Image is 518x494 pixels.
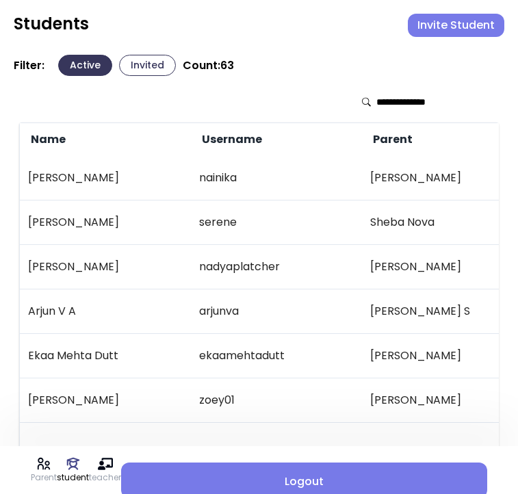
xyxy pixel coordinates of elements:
[199,131,262,148] span: Username
[20,200,191,245] td: [PERSON_NAME]
[191,334,362,378] td: ekaamehtadutt
[20,378,191,423] td: [PERSON_NAME]
[191,200,362,245] td: serene
[191,289,362,334] td: arjunva
[57,456,89,484] a: student
[191,156,362,200] td: nainika
[89,471,121,484] p: teacher
[191,378,362,423] td: zoey01
[370,131,413,148] span: Parent
[20,289,191,334] td: Arjun V A
[183,59,234,73] p: Count: 63
[89,456,121,484] a: teacher
[31,456,57,484] a: Parent
[14,14,89,34] h2: Students
[119,55,176,76] button: Invited
[191,245,362,289] td: nadyaplatcher
[58,55,112,76] button: Active
[57,471,89,484] p: student
[14,59,44,73] p: Filter:
[31,471,57,484] p: Parent
[132,473,476,490] span: Logout
[20,156,191,200] td: [PERSON_NAME]
[20,245,191,289] td: [PERSON_NAME]
[408,14,504,37] button: Invite Student
[20,334,191,378] td: Ekaa Mehta Dutt
[28,131,66,148] span: Name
